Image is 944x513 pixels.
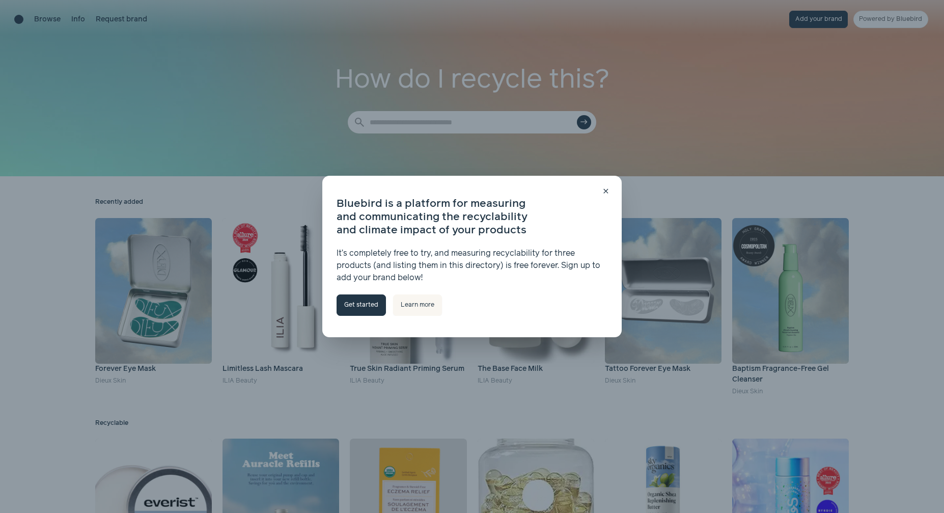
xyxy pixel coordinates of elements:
p: It’s completely free to try, and measuring recyclability for three products (and listing them in ... [337,248,607,284]
button: close [599,184,613,199]
span: close [602,187,610,196]
a: Learn more [393,294,442,316]
a: Get started [337,294,386,316]
h3: Bluebird is a platform for measuring and communicating the recyclability and climate impact of yo... [337,197,607,237]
